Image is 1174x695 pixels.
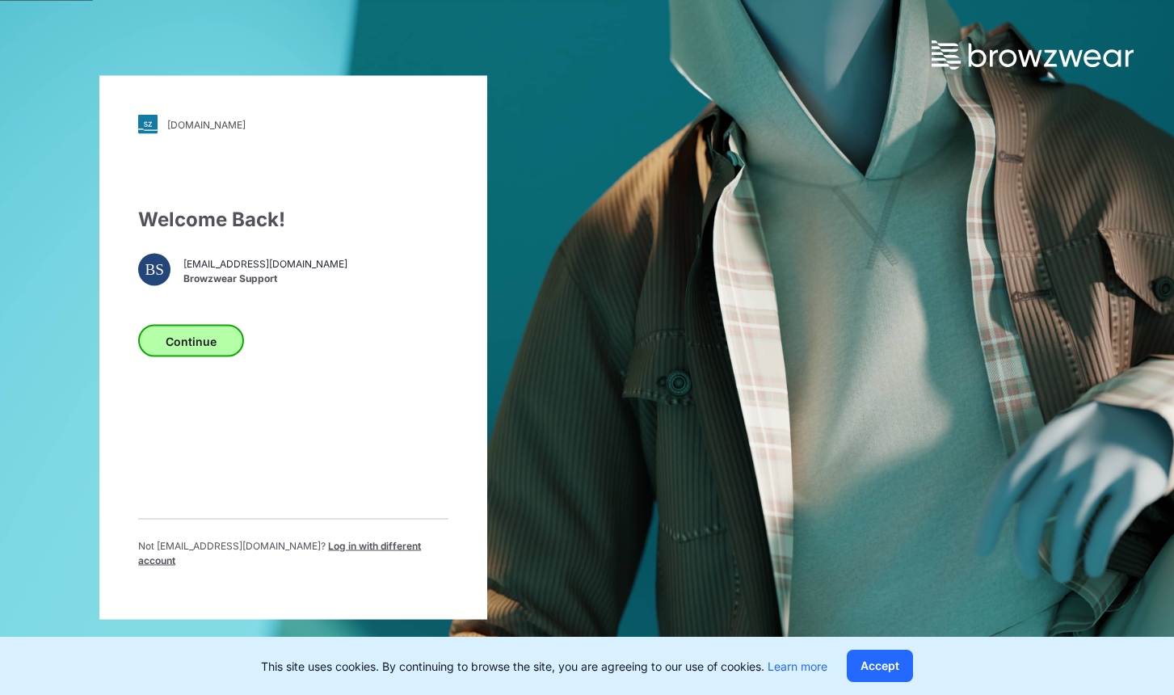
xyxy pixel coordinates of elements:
a: Learn more [768,659,827,673]
img: browzwear-logo.73288ffb.svg [932,40,1134,69]
p: Not [EMAIL_ADDRESS][DOMAIN_NAME] ? [138,539,448,568]
div: BS [138,254,170,286]
button: Accept [847,650,913,682]
a: [DOMAIN_NAME] [138,115,448,134]
div: [DOMAIN_NAME] [167,118,246,130]
p: This site uses cookies. By continuing to browse the site, you are agreeing to our use of cookies. [261,658,827,675]
button: Continue [138,325,244,357]
span: Browzwear Support [183,271,347,285]
div: Welcome Back! [138,205,448,234]
img: svg+xml;base64,PHN2ZyB3aWR0aD0iMjgiIGhlaWdodD0iMjgiIHZpZXdCb3g9IjAgMCAyOCAyOCIgZmlsbD0ibm9uZSIgeG... [138,115,158,134]
span: [EMAIL_ADDRESS][DOMAIN_NAME] [183,256,347,271]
